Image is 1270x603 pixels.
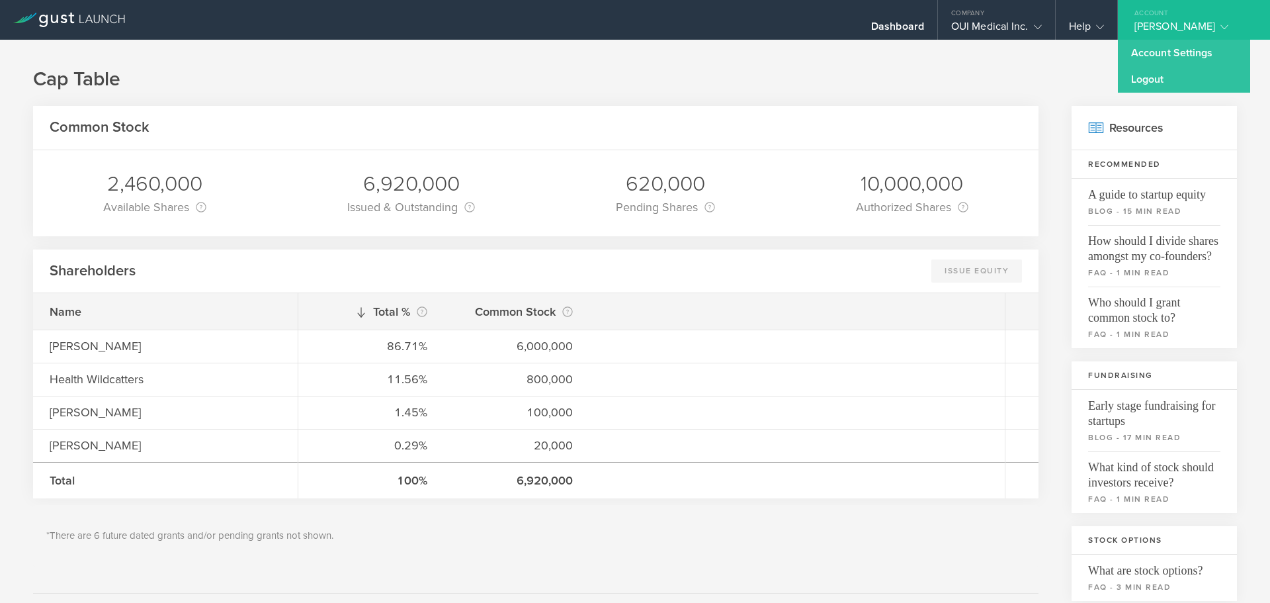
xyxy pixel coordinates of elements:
small: blog - 15 min read [1088,205,1220,217]
a: What kind of stock should investors receive?faq - 1 min read [1072,451,1237,513]
div: [PERSON_NAME] [50,338,281,355]
span: What are stock options? [1088,555,1220,579]
div: [PERSON_NAME] [50,404,281,421]
div: 6,000,000 [460,338,573,355]
div: 6,920,000 [460,472,573,489]
div: 11.56% [315,371,427,388]
div: Authorized Shares [856,198,968,216]
div: Available Shares [103,198,206,216]
h3: Stock Options [1072,526,1237,555]
div: 86.71% [315,338,427,355]
div: 10,000,000 [856,170,968,198]
h2: Shareholders [50,261,136,281]
div: 100% [315,472,427,489]
a: How should I divide shares amongst my co-founders?faq - 1 min read [1072,225,1237,287]
iframe: Chat Widget [1204,539,1270,603]
span: What kind of stock should investors receive? [1088,451,1220,490]
div: Total [50,472,281,489]
span: Who should I grant common stock to? [1088,287,1220,326]
div: Total % [315,302,427,321]
a: What are stock options?faq - 3 min read [1072,555,1237,601]
h1: Cap Table [33,66,1237,93]
div: Common Stock [460,302,573,321]
a: Who should I grant common stock to?faq - 1 min read [1072,287,1237,348]
div: [PERSON_NAME] [1134,20,1247,40]
div: 100,000 [460,404,573,421]
h2: Common Stock [50,118,149,137]
small: faq - 1 min read [1088,493,1220,505]
span: How should I divide shares amongst my co-founders? [1088,225,1220,264]
small: faq - 1 min read [1088,328,1220,340]
a: A guide to startup equityblog - 15 min read [1072,179,1237,225]
h3: Recommended [1072,150,1237,179]
h2: Resources [1072,106,1237,150]
h3: Fundraising [1072,361,1237,390]
div: OUI Medical Inc. [951,20,1042,40]
a: Early stage fundraising for startupsblog - 17 min read [1072,390,1237,451]
div: Issued & Outstanding [347,198,475,216]
div: 800,000 [460,371,573,388]
small: blog - 17 min read [1088,432,1220,443]
div: Name [50,303,281,320]
div: 1.45% [315,404,427,421]
div: 620,000 [616,170,715,198]
div: [PERSON_NAME] [50,437,281,454]
span: Early stage fundraising for startups [1088,390,1220,429]
div: Dashboard [871,20,924,40]
div: Health Wildcatters [50,371,281,388]
p: *There are 6 future dated grants and/or pending grants not shown. [46,528,1025,543]
small: faq - 1 min read [1088,267,1220,279]
div: Pending Shares [616,198,715,216]
div: 6,920,000 [347,170,475,198]
div: 20,000 [460,437,573,454]
div: Help [1069,20,1104,40]
div: 2,460,000 [103,170,206,198]
div: 0.29% [315,437,427,454]
small: faq - 3 min read [1088,581,1220,593]
span: A guide to startup equity [1088,179,1220,203]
